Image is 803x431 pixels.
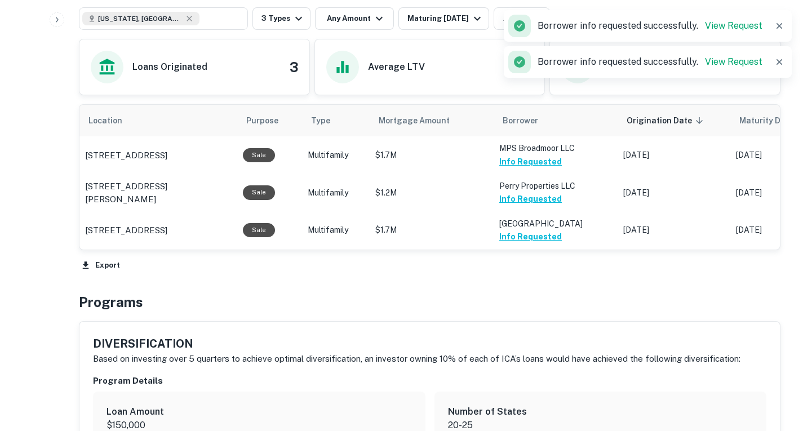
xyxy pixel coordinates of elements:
[739,114,793,127] h6: Maturity Date
[503,114,538,127] span: Borrower
[623,149,725,161] p: [DATE]
[499,180,612,192] p: Perry Properties LLC
[85,180,232,206] a: [STREET_ADDRESS][PERSON_NAME]
[107,405,412,419] h6: Loan Amount
[398,7,489,30] button: Maturing [DATE]
[79,105,780,249] div: scrollable content
[85,224,167,237] p: [STREET_ADDRESS]
[98,14,183,24] span: [US_STATE], [GEOGRAPHIC_DATA]
[243,185,275,199] div: Sale
[538,55,762,69] p: Borrower info requested successfully.
[538,19,762,33] p: Borrower info requested successfully.
[290,57,298,77] h4: 3
[627,114,707,127] span: Origination Date
[499,230,562,243] button: Info Requested
[494,105,618,136] th: Borrower
[370,105,494,136] th: Mortgage Amount
[499,217,612,230] p: [GEOGRAPHIC_DATA]
[93,375,766,388] h6: Program Details
[375,149,488,161] p: $1.7M
[375,187,488,199] p: $1.2M
[368,60,425,74] h6: Average LTV
[308,224,364,236] p: Multifamily
[132,60,207,74] h6: Loans Originated
[311,114,330,127] span: Type
[85,149,232,162] a: [STREET_ADDRESS]
[85,224,232,237] a: [STREET_ADDRESS]
[494,7,550,30] button: All Filters
[85,149,167,162] p: [STREET_ADDRESS]
[623,224,725,236] p: [DATE]
[88,114,137,127] span: Location
[246,114,293,127] span: Purpose
[747,341,803,395] iframe: Chat Widget
[499,192,562,206] button: Info Requested
[499,155,562,168] button: Info Requested
[308,187,364,199] p: Multifamily
[243,223,275,237] div: Sale
[379,114,464,127] span: Mortgage Amount
[499,142,612,154] p: MPS Broadmoor LLC
[93,335,740,352] h5: DIVERSIFICATION
[705,20,762,31] a: View Request
[252,7,310,30] button: 3 Types
[243,148,275,162] div: Sale
[308,149,364,161] p: Multifamily
[623,187,725,199] p: [DATE]
[448,405,753,419] h6: Number of States
[237,105,302,136] th: Purpose
[302,105,370,136] th: Type
[618,105,730,136] th: Origination Date
[79,105,237,136] th: Location
[93,352,740,366] p: Based on investing over 5 quarters to achieve optimal diversification, an investor owning 10% of ...
[705,56,762,67] a: View Request
[79,292,143,312] h4: Programs
[315,7,394,30] button: Any Amount
[79,257,123,274] button: Export
[375,224,488,236] p: $1.7M
[407,12,484,25] div: Maturing [DATE]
